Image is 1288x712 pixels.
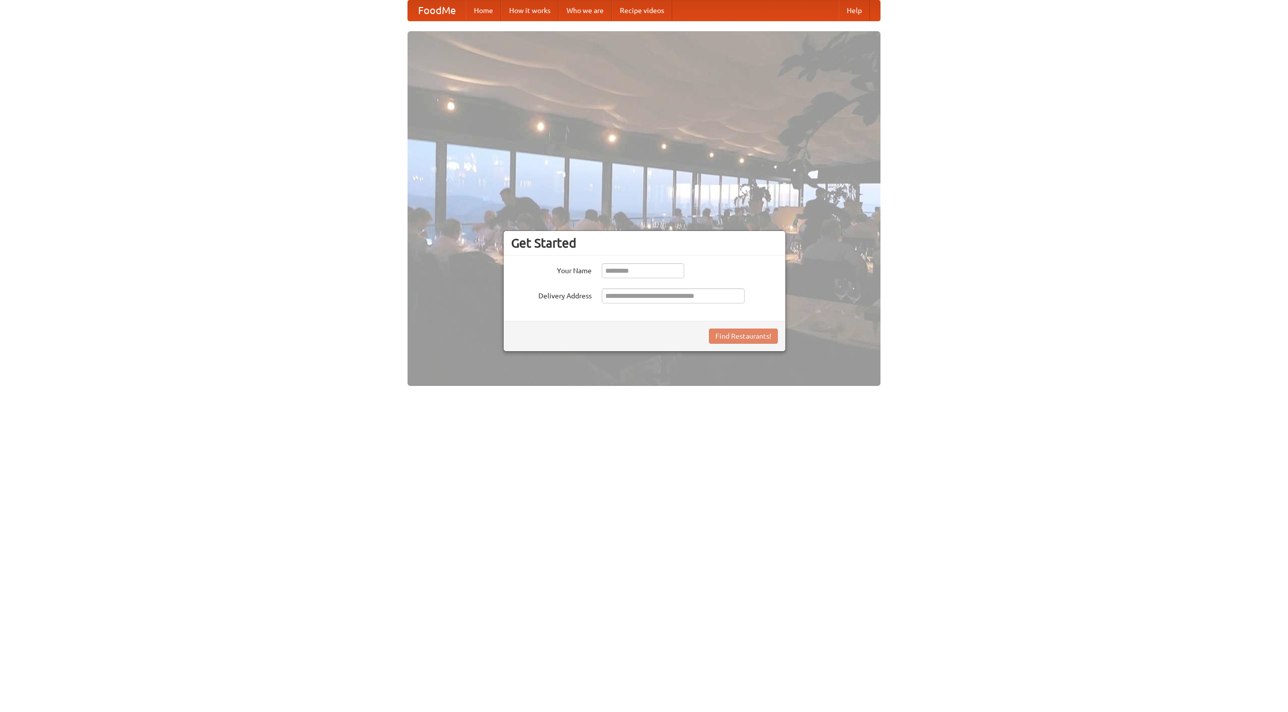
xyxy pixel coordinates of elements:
a: FoodMe [408,1,466,21]
button: Find Restaurants! [709,329,778,344]
label: Your Name [511,263,592,276]
a: How it works [501,1,558,21]
a: Recipe videos [612,1,672,21]
a: Who we are [558,1,612,21]
label: Delivery Address [511,288,592,301]
a: Help [839,1,870,21]
a: Home [466,1,501,21]
h3: Get Started [511,235,778,251]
